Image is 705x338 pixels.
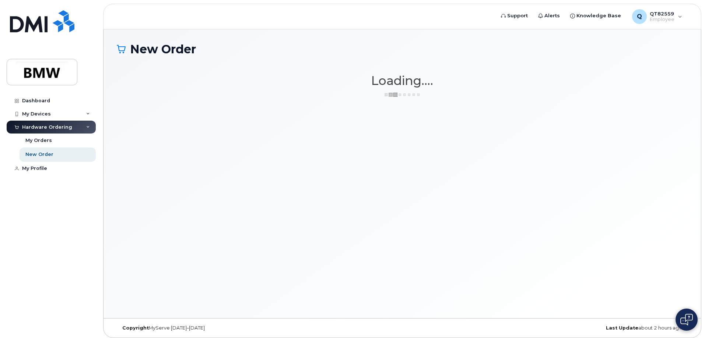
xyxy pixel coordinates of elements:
img: ajax-loader-3a6953c30dc77f0bf724df975f13086db4f4c1262e45940f03d1251963f1bf2e.gif [384,92,421,97]
strong: Last Update [606,325,638,331]
div: MyServe [DATE]–[DATE] [117,325,307,331]
h1: New Order [117,43,688,56]
strong: Copyright [122,325,149,331]
h1: Loading.... [117,74,688,87]
img: Open chat [680,314,693,325]
div: about 2 hours ago [497,325,688,331]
